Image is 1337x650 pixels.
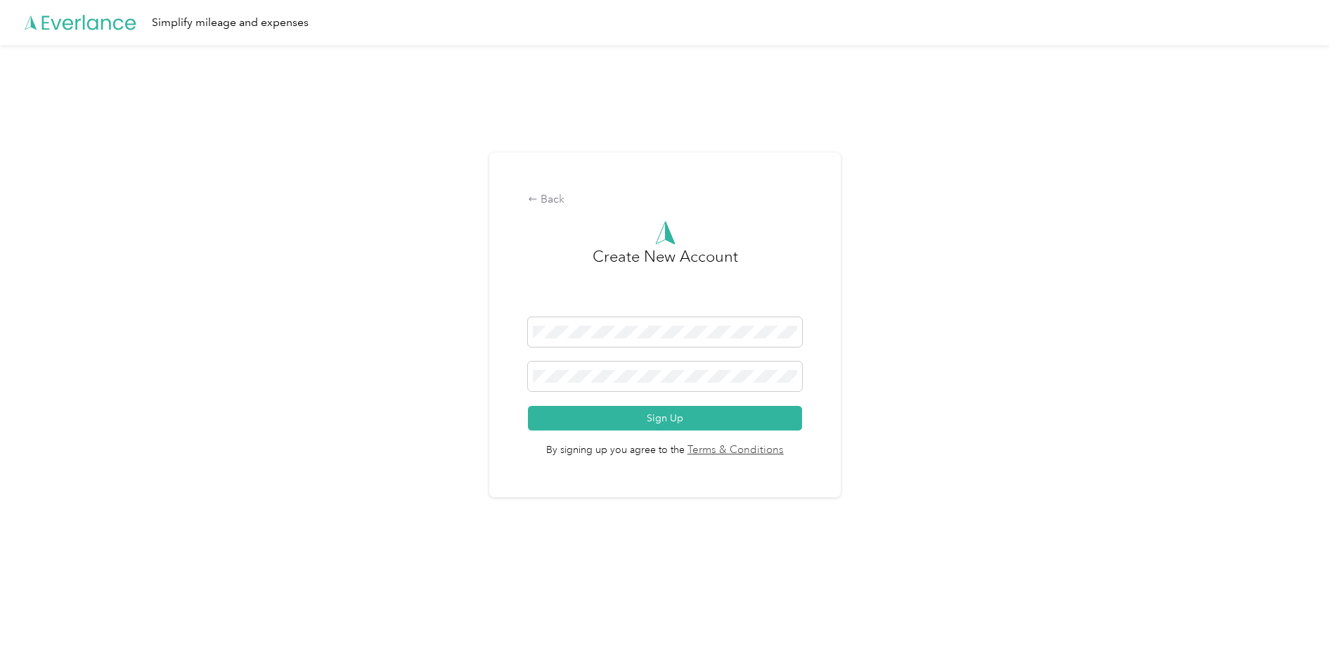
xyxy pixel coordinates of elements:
h3: Create New Account [593,245,738,317]
div: Back [528,191,801,208]
button: Sign Up [528,406,801,431]
span: By signing up you agree to the [528,431,801,459]
div: Simplify mileage and expenses [152,14,309,32]
a: Terms & Conditions [685,442,784,459]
